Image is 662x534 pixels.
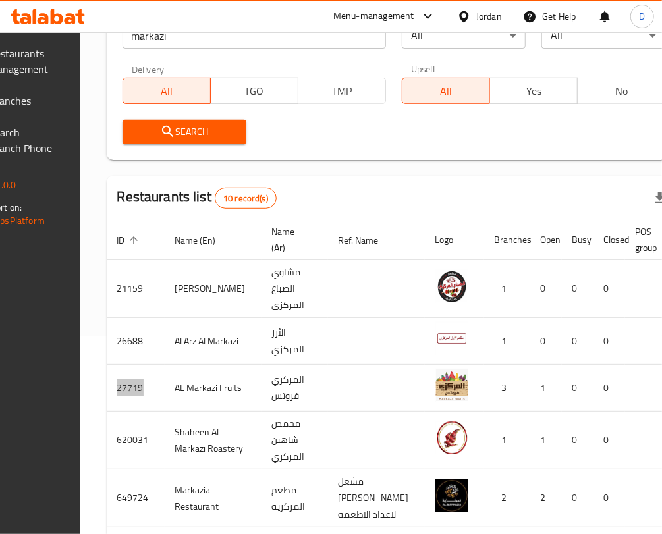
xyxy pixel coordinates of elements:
td: AL Markazi Fruits [165,365,262,412]
td: 2 [530,469,562,527]
span: Name (Ar) [272,224,312,255]
span: Name (En) [175,232,233,248]
img: Shaheen Al Markazi Roastery [435,421,468,454]
img: Mashawi AlSabagh Almarkazi [435,270,468,303]
span: Ref. Name [339,232,396,248]
td: 0 [530,318,562,365]
td: 0 [562,412,593,469]
th: Open [530,220,562,260]
img: AL Markazi Fruits [435,369,468,402]
td: 1 [530,365,562,412]
td: 1 [530,412,562,469]
div: Menu-management [333,9,414,24]
th: Closed [593,220,625,260]
td: المركزي فروتس [262,365,328,412]
td: 649724 [107,469,165,527]
td: مشغل [PERSON_NAME] لاعداد الاطعمه [328,469,425,527]
span: TGO [216,82,293,101]
img: Al Arz Al Markazi [435,322,468,355]
img: Markazia Restaurant [435,479,468,512]
td: 0 [593,365,625,412]
span: All [128,82,206,101]
td: 2 [484,469,530,527]
div: All [402,22,526,49]
td: مطعم المركزية [262,469,328,527]
span: ID [117,232,142,248]
td: 3 [484,365,530,412]
td: 0 [593,260,625,318]
td: 1 [484,318,530,365]
td: 0 [562,365,593,412]
td: محمص شاهين المركزي [262,412,328,469]
h2: Restaurants list [117,187,277,209]
td: 27719 [107,365,165,412]
button: Search [123,120,246,144]
td: 21159 [107,260,165,318]
td: [PERSON_NAME] [165,260,262,318]
td: 1 [484,260,530,318]
th: Branches [484,220,530,260]
span: TMP [304,82,381,101]
td: Al Arz Al Markazi [165,318,262,365]
div: Total records count [215,188,277,209]
span: D [639,9,645,24]
td: 0 [562,260,593,318]
td: 1 [484,412,530,469]
td: الأرز المركزي [262,318,328,365]
input: Search for restaurant name or ID.. [123,22,386,49]
th: Logo [425,220,484,260]
div: Jordan [476,9,502,24]
span: No [583,82,660,101]
td: 0 [593,412,625,469]
td: Markazia Restaurant [165,469,262,527]
td: 620031 [107,412,165,469]
label: Delivery [132,65,165,74]
td: 0 [593,469,625,527]
button: Yes [489,78,578,104]
td: 0 [530,260,562,318]
button: TMP [298,78,386,104]
button: All [123,78,211,104]
span: Search [133,124,236,140]
td: 0 [593,318,625,365]
td: مشاوي الصباغ المركزي [262,260,328,318]
th: Busy [562,220,593,260]
span: 10 record(s) [215,192,276,205]
span: All [408,82,485,101]
button: TGO [210,78,298,104]
td: Shaheen Al Markazi Roastery [165,412,262,469]
td: 26688 [107,318,165,365]
span: Yes [495,82,572,101]
label: Upsell [411,65,435,74]
td: 0 [562,469,593,527]
button: All [402,78,490,104]
td: 0 [562,318,593,365]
